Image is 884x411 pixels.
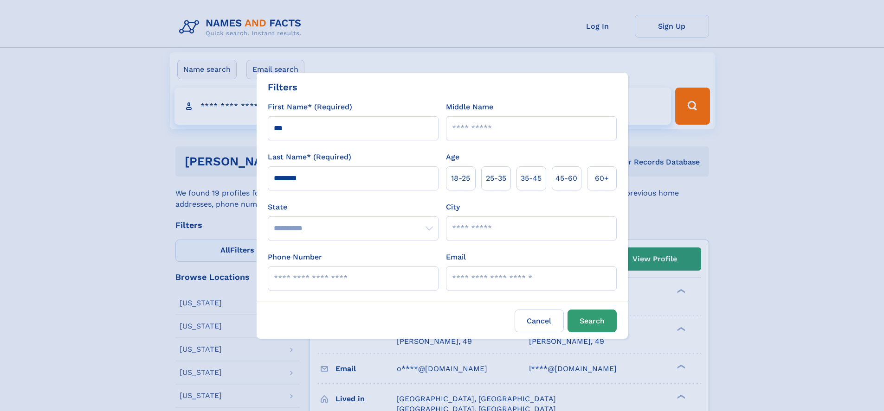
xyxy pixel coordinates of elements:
[568,310,617,332] button: Search
[486,173,506,184] span: 25‑35
[595,173,609,184] span: 60+
[268,80,297,94] div: Filters
[521,173,542,184] span: 35‑45
[446,252,466,263] label: Email
[446,101,493,113] label: Middle Name
[446,152,459,163] label: Age
[268,101,352,113] label: First Name* (Required)
[515,310,564,332] label: Cancel
[446,202,460,213] label: City
[268,252,322,263] label: Phone Number
[451,173,470,184] span: 18‑25
[268,152,351,163] label: Last Name* (Required)
[555,173,577,184] span: 45‑60
[268,202,439,213] label: State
